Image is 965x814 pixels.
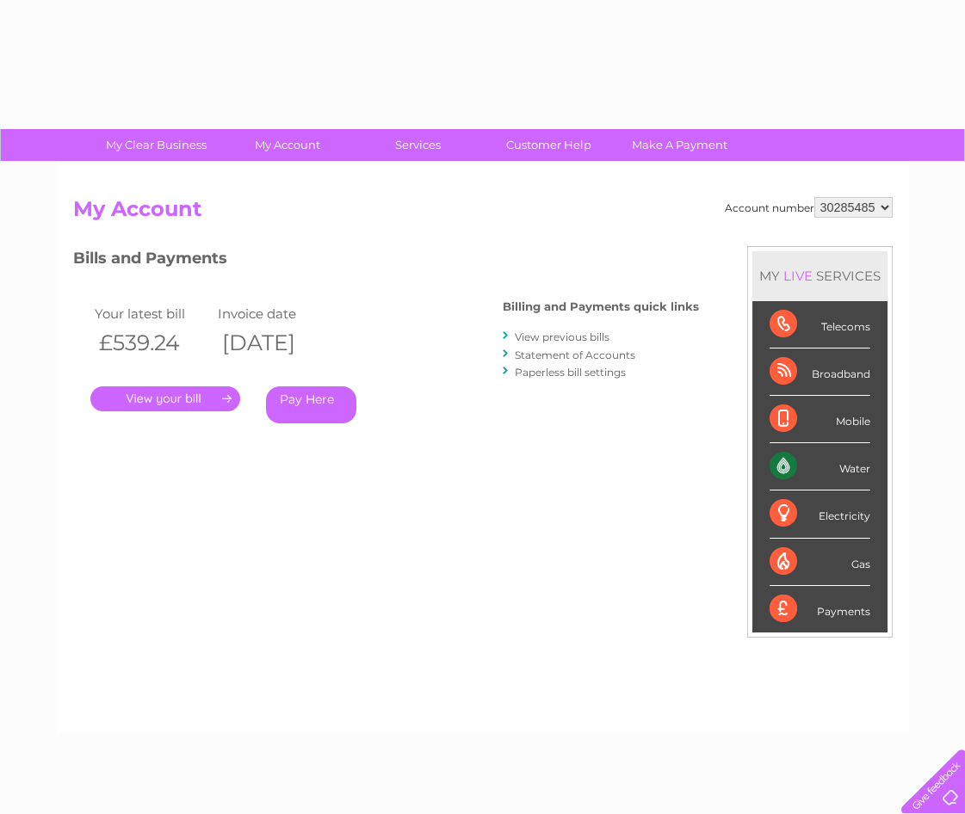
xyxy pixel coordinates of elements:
[770,301,870,348] div: Telecoms
[752,251,888,300] div: MY SERVICES
[770,490,870,538] div: Electricity
[780,268,816,284] div: LIVE
[515,366,626,379] a: Paperless bill settings
[770,586,870,632] div: Payments
[503,300,699,313] h4: Billing and Payments quick links
[770,539,870,586] div: Gas
[515,348,635,361] a: Statement of Accounts
[515,330,609,343] a: View previous bills
[85,129,227,161] a: My Clear Business
[478,129,620,161] a: Customer Help
[213,302,337,325] td: Invoice date
[73,246,699,276] h3: Bills and Payments
[213,325,337,361] th: [DATE]
[90,386,240,411] a: .
[90,302,214,325] td: Your latest bill
[770,348,870,396] div: Broadband
[770,396,870,443] div: Mobile
[216,129,358,161] a: My Account
[347,129,489,161] a: Services
[770,443,870,490] div: Water
[609,129,751,161] a: Make A Payment
[90,325,214,361] th: £539.24
[725,197,893,218] div: Account number
[73,197,893,230] h2: My Account
[266,386,356,423] a: Pay Here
